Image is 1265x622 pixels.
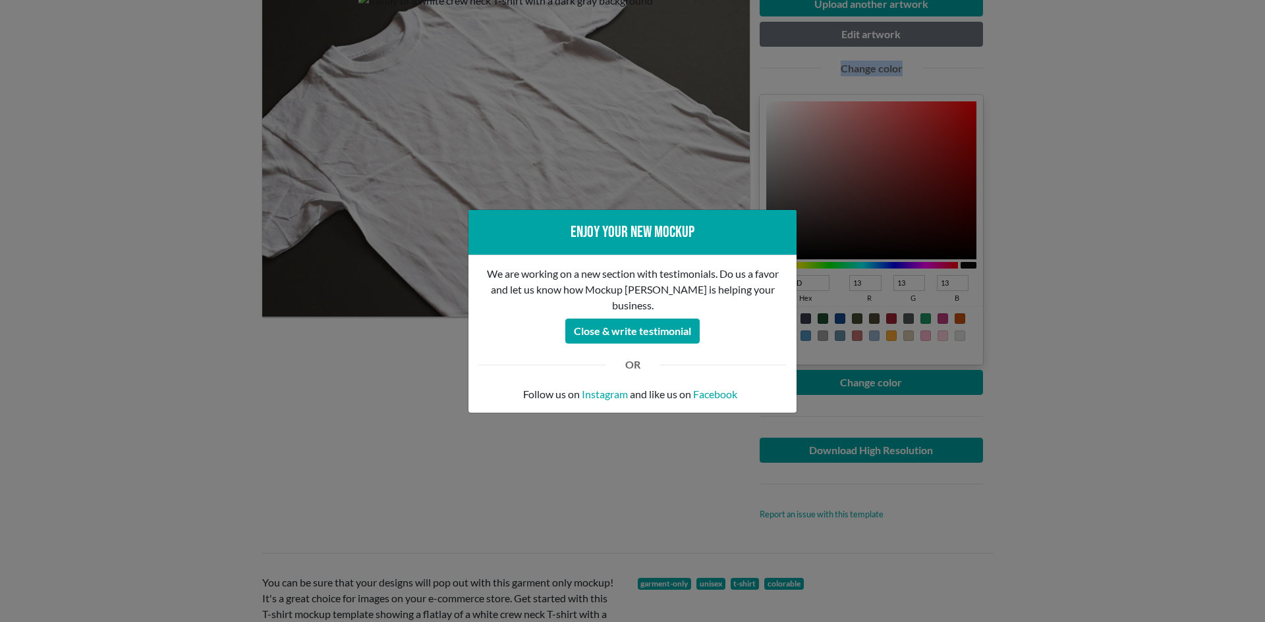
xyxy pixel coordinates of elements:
div: Enjoy your new mockup [479,220,786,244]
a: Facebook [693,386,737,402]
a: Instagram [582,386,628,402]
a: Close & write testimonial [565,321,700,333]
div: OR [615,357,650,373]
p: We are working on a new section with testimonials. Do us a favor and let us know how Mockup [PERS... [479,266,786,313]
button: Close & write testimonial [565,319,700,344]
p: Follow us on and like us on [479,386,786,402]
